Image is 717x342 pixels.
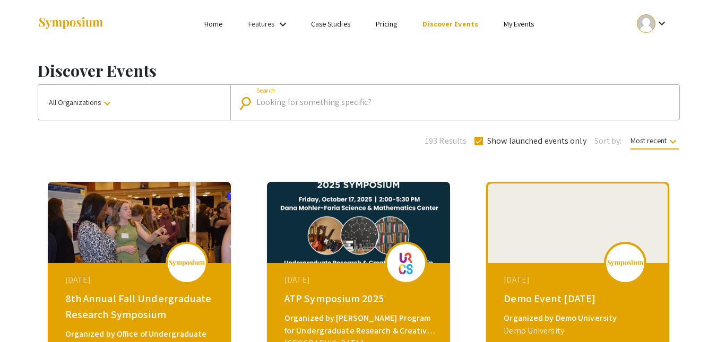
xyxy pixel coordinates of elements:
div: Organized by Demo University [504,312,654,325]
img: 8th-annual-fall-undergraduate-research-symposium_eventCoverPhoto_be3fc5__thumb.jpg [48,182,231,263]
a: My Events [504,19,534,29]
mat-icon: Expand Features list [277,18,289,31]
div: [DATE] [504,274,654,286]
div: ATP Symposium 2025 [284,291,435,306]
span: 193 Results [425,135,467,147]
mat-icon: Expand account dropdown [655,17,668,30]
a: Home [204,19,222,29]
div: Demo University [504,325,654,337]
div: Organized by [PERSON_NAME] Program for Undergraduate Research & Creative Scholarship [284,312,435,337]
a: Case Studies [311,19,350,29]
img: atp2025_eventLogo_56bb79_.png [390,249,422,276]
div: Demo Event [DATE] [504,291,654,306]
a: Discover Events [422,19,478,29]
img: Symposium by ForagerOne [38,16,104,31]
img: logo_v2.png [168,259,205,267]
a: Pricing [376,19,398,29]
iframe: Chat [8,294,45,334]
button: Most recent [622,131,688,150]
mat-icon: Search [240,94,256,112]
div: [DATE] [284,274,435,286]
mat-icon: keyboard_arrow_down [667,135,679,148]
img: logo_v2.png [607,259,644,267]
span: Sort by: [594,135,622,147]
button: Expand account dropdown [626,12,679,36]
span: All Organizations [49,98,114,107]
input: Looking for something specific? [256,98,665,107]
div: 8th Annual Fall Undergraduate Research Symposium [65,291,216,322]
img: atp2025_eventCoverPhoto_9b3fe5__thumb.png [267,182,450,263]
h1: Discover Events [38,61,680,80]
mat-icon: keyboard_arrow_down [101,97,114,110]
div: [DATE] [65,274,216,286]
span: Show launched events only [487,135,586,147]
button: All Organizations [38,85,230,120]
a: Features [248,19,275,29]
span: Most recent [630,136,679,150]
